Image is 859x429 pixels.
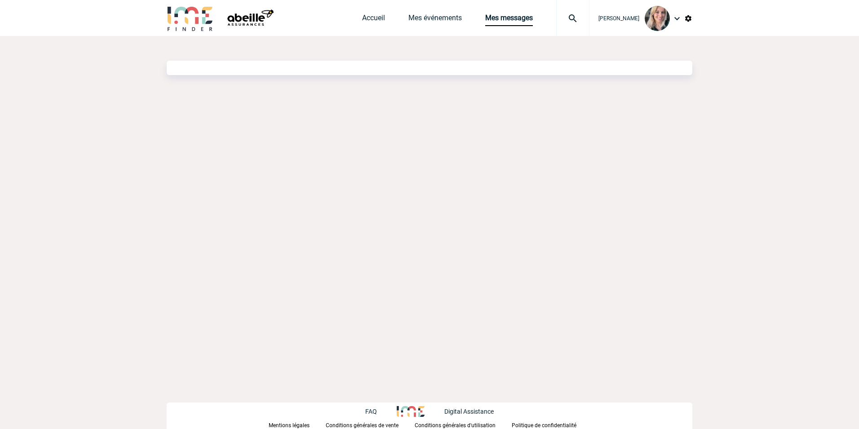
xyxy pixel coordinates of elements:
img: 129785-0.jpg [645,6,670,31]
a: FAQ [365,407,397,415]
a: Mentions légales [269,420,326,429]
p: Conditions générales d'utilisation [415,422,496,429]
a: Mes messages [485,13,533,26]
a: Conditions générales d'utilisation [415,420,512,429]
a: Accueil [362,13,385,26]
p: Mentions légales [269,422,310,429]
p: Politique de confidentialité [512,422,576,429]
a: Politique de confidentialité [512,420,591,429]
a: Mes événements [408,13,462,26]
p: Digital Assistance [444,408,494,415]
img: IME-Finder [167,5,213,31]
p: FAQ [365,408,377,415]
span: [PERSON_NAME] [598,15,639,22]
a: Conditions générales de vente [326,420,415,429]
p: Conditions générales de vente [326,422,399,429]
img: http://www.idealmeetingsevents.fr/ [397,406,425,417]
